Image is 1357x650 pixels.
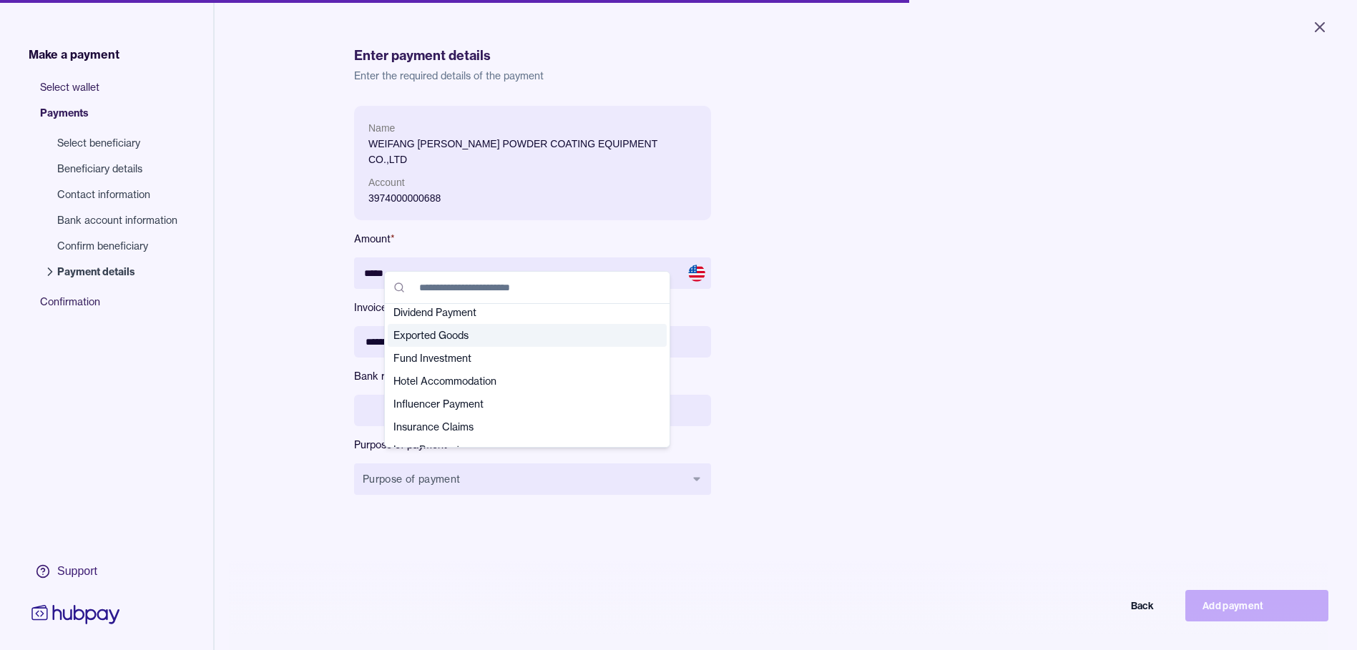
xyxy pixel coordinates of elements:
p: Name [368,120,697,136]
span: Confirm beneficiary [57,239,177,253]
span: Fund Investment [393,351,644,365]
label: Bank reference [354,369,711,383]
span: Dividend Payment [393,305,644,320]
button: Back [1028,590,1171,621]
span: Confirmation [40,295,192,320]
span: Loan Payment [393,443,644,457]
span: Payments [40,106,192,132]
span: Hotel Accommodation [393,374,644,388]
label: Invoice/Document ID [354,300,711,315]
span: Make a payment [29,46,119,63]
span: Contact information [57,187,177,202]
span: Beneficiary details [57,162,177,176]
a: Support [29,556,123,586]
span: Select wallet [40,80,192,106]
span: Exported Goods [393,328,644,343]
button: Purpose of payment [354,463,711,495]
div: Support [57,563,97,579]
span: Influencer Payment [393,397,644,411]
p: WEIFANG [PERSON_NAME] POWDER COATING EQUIPMENT CO.,LTD [368,136,697,167]
span: Bank account information [57,213,177,227]
label: Purpose of payment [354,438,711,452]
button: Close [1294,11,1346,43]
span: Payment details [57,265,177,279]
p: Account [368,174,697,190]
p: 3974000000688 [368,190,697,206]
h1: Enter payment details [354,46,1218,66]
span: Insurance Claims [393,420,644,434]
label: Amount [354,232,711,246]
span: Select beneficiary [57,136,177,150]
p: Enter the required details of the payment [354,69,1218,83]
